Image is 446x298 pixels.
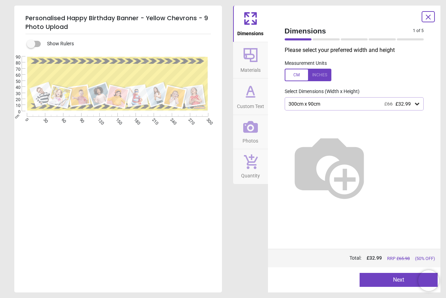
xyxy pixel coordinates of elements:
div: 300cm x 90cm [288,101,414,107]
span: 10 [7,103,21,109]
label: Select Dimensions (Width x Height) [279,88,360,95]
h5: Personalised Happy Birthday Banner - Yellow Chevrons - 9 Photo Upload [25,11,211,34]
span: £66 [384,101,393,107]
span: 0 [7,109,21,115]
span: 70 [7,67,21,72]
button: Next [360,273,438,287]
button: Quantity [233,149,268,184]
div: Show Rulers [31,40,222,48]
span: cm [14,113,20,120]
span: 40 [7,85,21,91]
span: 50 [7,79,21,85]
span: 80 [7,60,21,66]
button: Materials [233,42,268,78]
span: 90 [7,54,21,60]
span: 30 [7,91,21,97]
span: 60 [7,72,21,78]
span: £32.99 [395,101,411,107]
span: Materials [240,63,261,74]
span: Photos [243,134,258,145]
span: (50% OFF) [415,255,435,262]
span: Dimensions [237,27,263,37]
label: Measurement Units [285,60,327,67]
button: Dimensions [233,6,268,42]
button: Photos [233,115,268,149]
span: Dimensions [285,26,413,36]
img: Helper for size comparison [285,122,374,211]
span: Custom Text [237,100,264,110]
span: £ 65.98 [397,256,410,261]
span: £ [367,255,382,262]
button: Custom Text [233,78,268,115]
div: Total: [284,255,435,262]
span: RRP [387,255,410,262]
iframe: Brevo live chat [418,270,439,291]
span: 1 of 5 [413,28,424,34]
span: Quantity [241,169,260,179]
span: 20 [7,97,21,103]
span: 32.99 [369,255,382,261]
p: Please select your preferred width and height [285,46,430,54]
